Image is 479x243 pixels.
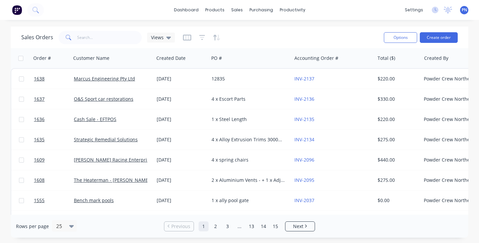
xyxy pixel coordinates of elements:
a: Page 15 [270,221,280,231]
a: Page 14 [258,221,268,231]
a: The Heaterman - [PERSON_NAME]/[PERSON_NAME] [74,177,189,183]
div: Created By [424,55,448,61]
button: Options [384,32,417,43]
div: $220.00 [378,75,416,82]
a: 1634 [34,211,74,231]
a: Cash Sale - EFTPOS [74,116,116,122]
a: INV-2134 [294,136,314,143]
div: 1 x ally pool gate [212,197,285,204]
div: Total ($) [378,55,395,61]
div: $440.00 [378,157,416,163]
span: 1555 [34,197,45,204]
div: 1 x Steel Length [212,116,285,123]
a: 1638 [34,69,74,89]
a: 1637 [34,89,74,109]
a: 1609 [34,150,74,170]
a: Page 13 [246,221,256,231]
span: 1635 [34,136,45,143]
button: Create order [420,32,458,43]
div: $275.00 [378,177,416,183]
a: Jump forward [235,221,244,231]
span: 1637 [34,96,45,102]
div: Customer Name [73,55,109,61]
div: purchasing [246,5,276,15]
div: [DATE] [157,177,206,183]
div: products [202,5,228,15]
div: 2 x Aluminium Vents - + 1 x Adjusting Plate - Monument Matt [212,177,285,183]
div: sales [228,5,246,15]
div: productivity [276,5,309,15]
a: 1635 [34,130,74,150]
a: INV-2096 [294,157,314,163]
span: Rows per page [16,223,49,230]
a: INV-2137 [294,75,314,82]
a: dashboard [171,5,202,15]
div: [DATE] [157,157,206,163]
div: 4 x spring chairs [212,157,285,163]
div: [DATE] [157,75,206,82]
div: [DATE] [157,136,206,143]
span: 1609 [34,157,45,163]
input: Search... [77,31,142,44]
div: Accounting Order # [294,55,338,61]
span: Views [151,34,164,41]
a: INV-2095 [294,177,314,183]
a: 1636 [34,109,74,129]
h1: Sales Orders [21,34,53,41]
a: 1555 [34,190,74,210]
div: $220.00 [378,116,416,123]
a: Strategic Remedial Solutions [74,136,138,143]
a: Page 2 [211,221,221,231]
div: $275.00 [378,136,416,143]
div: PO # [211,55,222,61]
a: Previous page [164,223,194,230]
div: $330.00 [378,96,416,102]
ul: Pagination [161,221,318,231]
span: Next [293,223,303,230]
span: 1636 [34,116,45,123]
div: 12835 [212,75,285,82]
div: $0.00 [378,197,416,204]
a: Bench mark pools [74,197,114,203]
a: O&S Sport car restorations [74,96,133,102]
a: INV-2135 [294,116,314,122]
a: [PERSON_NAME] Racing Enterprises [74,157,154,163]
div: Created Date [156,55,186,61]
a: INV-2136 [294,96,314,102]
div: 4 x Escort Parts [212,96,285,102]
div: [DATE] [157,197,206,204]
a: Page 1 is your current page [199,221,209,231]
div: [DATE] [157,96,206,102]
a: INV-2037 [294,197,314,203]
div: [DATE] [157,116,206,123]
span: Previous [171,223,190,230]
span: PN [462,7,467,13]
div: 4 x Alloy Extrusion Trims 3000mm x 70mm x 20mm - Powder Coat - PAPERBARK [212,136,285,143]
a: Marcus Engineering Pty Ltd [74,75,135,82]
a: Next page [285,223,315,230]
div: settings [401,5,426,15]
img: Factory [12,5,22,15]
a: Page 3 [223,221,233,231]
div: Order # [33,55,51,61]
span: 1638 [34,75,45,82]
span: 1608 [34,177,45,183]
a: 1608 [34,170,74,190]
